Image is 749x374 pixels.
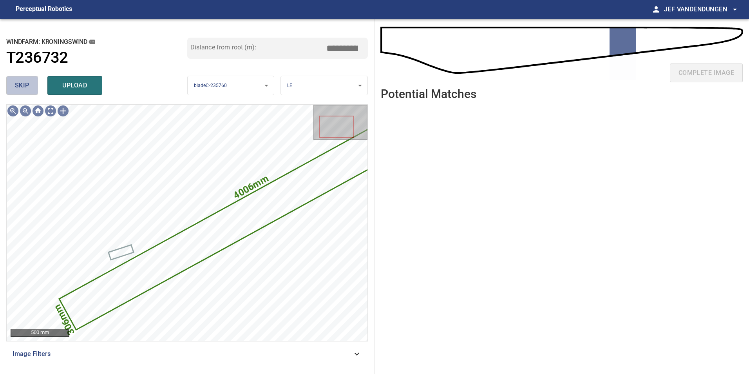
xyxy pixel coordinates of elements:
[381,87,476,100] h2: Potential Matches
[661,2,740,17] button: Jef Vandendungen
[13,349,352,359] span: Image Filters
[6,49,187,67] a: T236732
[6,38,187,46] h2: windfarm: Kroningswind
[56,80,94,91] span: upload
[287,83,292,88] span: LE
[44,105,57,117] div: Toggle full page
[15,80,29,91] span: skip
[730,5,740,14] span: arrow_drop_down
[6,49,68,67] h1: T236732
[51,303,77,337] text: 306mm
[7,105,19,117] div: Zoom in
[190,44,256,51] label: Distance from root (m):
[651,5,661,14] span: person
[6,345,368,363] div: Image Filters
[57,105,69,117] div: Toggle selection
[32,105,44,117] div: Go home
[232,173,270,202] text: 4006mm
[6,76,38,95] button: skip
[19,105,32,117] div: Zoom out
[188,76,274,96] div: bladeC-235760
[194,83,227,88] span: bladeC-235760
[16,3,72,16] figcaption: Perceptual Robotics
[664,4,740,15] span: Jef Vandendungen
[47,76,102,95] button: upload
[87,38,96,46] button: copy message details
[281,76,367,96] div: LE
